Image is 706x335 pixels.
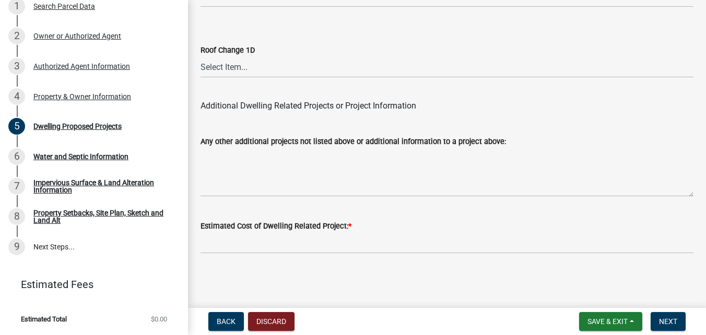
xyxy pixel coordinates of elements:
div: Water and Septic Information [33,153,128,160]
div: 2 [8,28,25,44]
div: Search Parcel Data [33,3,95,10]
label: Estimated Cost of Dwelling Related Project: [201,223,351,230]
div: Dwelling Proposed Projects [33,123,122,130]
span: Estimated Total [21,316,67,322]
button: Next [651,312,686,331]
div: Owner or Authorized Agent [33,32,121,40]
span: Back [217,317,236,326]
a: Estimated Fees [8,274,171,295]
div: Property Setbacks, Site Plan, Sketch and Land Alt [33,209,171,224]
button: Back [208,312,244,331]
div: Property & Owner Information [33,93,131,100]
div: 6 [8,148,25,165]
div: 3 [8,58,25,75]
div: Authorized Agent Information [33,63,130,70]
div: 9 [8,238,25,255]
span: $0.00 [151,316,167,322]
div: 7 [8,178,25,195]
button: Save & Exit [579,312,642,331]
div: Additional Dwelling Related Projects or Project Information [201,100,693,112]
button: Discard [248,312,295,331]
div: 5 [8,118,25,135]
span: Next [659,317,677,326]
div: 4 [8,88,25,105]
div: Impervious Surface & Land Alteration Information [33,179,171,194]
label: Any other additional projects not listed above or additional information to a project above: [201,138,506,146]
div: 8 [8,208,25,225]
label: Roof Change 1D [201,47,255,54]
span: Save & Exit [587,317,628,326]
